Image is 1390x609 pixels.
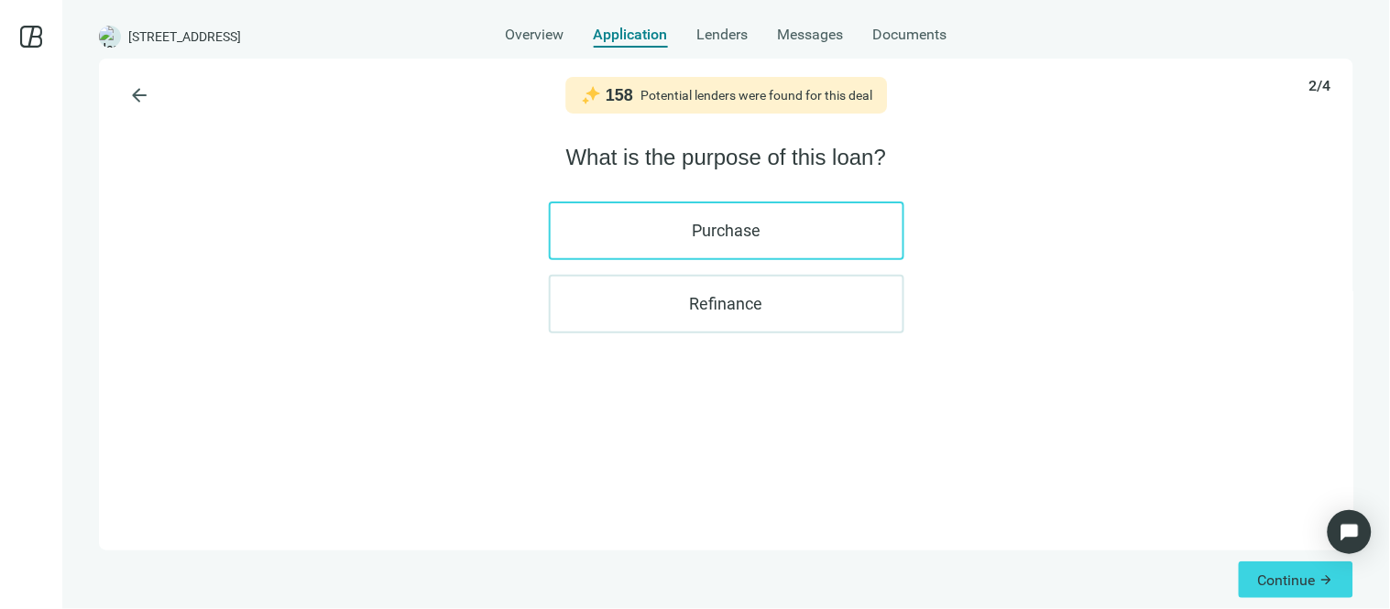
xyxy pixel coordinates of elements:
div: Open Intercom Messenger [1328,510,1372,554]
span: arrow_back [128,84,150,106]
h2: What is the purpose of this loan? [121,143,1331,172]
img: deal-logo [99,26,121,48]
span: Continue [1258,571,1316,589]
span: Lenders [697,26,749,44]
span: arrow_forward [1319,572,1334,587]
label: Refinance [549,275,904,333]
button: arrow_back [121,77,158,114]
span: Application [594,26,668,44]
span: 158 [606,84,633,106]
span: Messages [778,26,844,44]
div: Potential lenders were found for this deal [640,88,872,103]
span: 2/4 [1309,77,1331,95]
button: Continuearrow_forward [1239,561,1353,598]
label: Purchase [549,201,904,260]
span: [STREET_ADDRESS] [128,27,241,46]
span: Documents [873,26,947,44]
span: Overview [506,26,564,44]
